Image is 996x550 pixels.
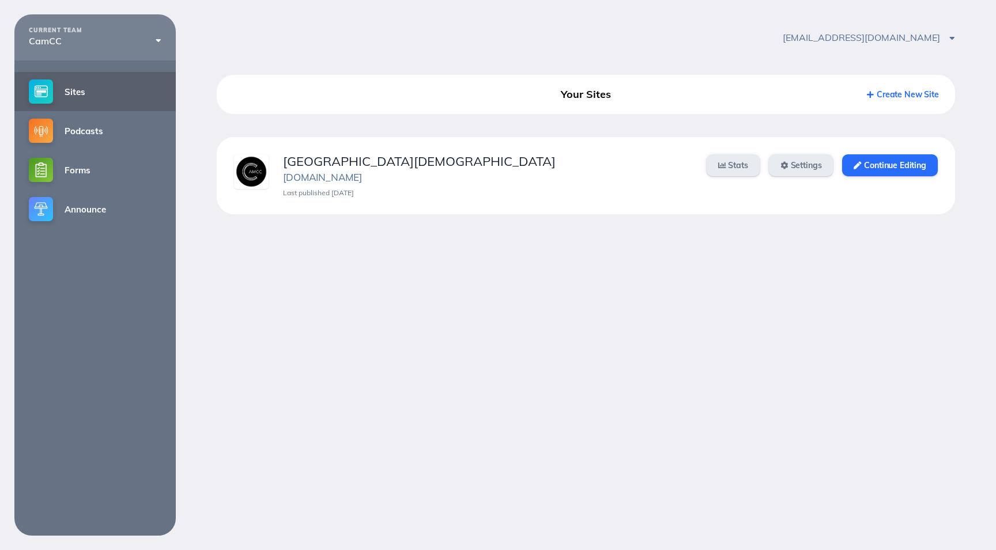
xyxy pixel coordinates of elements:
a: Settings [769,154,833,176]
a: Continue Editing [842,154,937,176]
span: [EMAIL_ADDRESS][DOMAIN_NAME] [783,32,954,43]
a: Announce [14,189,176,229]
img: sites-small@2x.png [29,79,53,104]
img: vievzmvafxvnastf.png [234,154,269,189]
img: podcasts-small@2x.png [29,119,53,143]
a: Sites [14,72,176,111]
a: Forms [14,150,176,189]
div: Last published [DATE] [283,189,692,197]
div: CamCC [29,36,161,46]
a: Create New Site [867,89,939,100]
a: Stats [707,154,760,176]
img: forms-small@2x.png [29,158,53,182]
div: Your Sites [468,84,703,105]
a: [DOMAIN_NAME] [283,171,362,183]
img: announce-small@2x.png [29,197,53,221]
div: [GEOGRAPHIC_DATA][DEMOGRAPHIC_DATA] [283,154,692,169]
div: CURRENT TEAM [29,27,161,34]
a: Podcasts [14,111,176,150]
